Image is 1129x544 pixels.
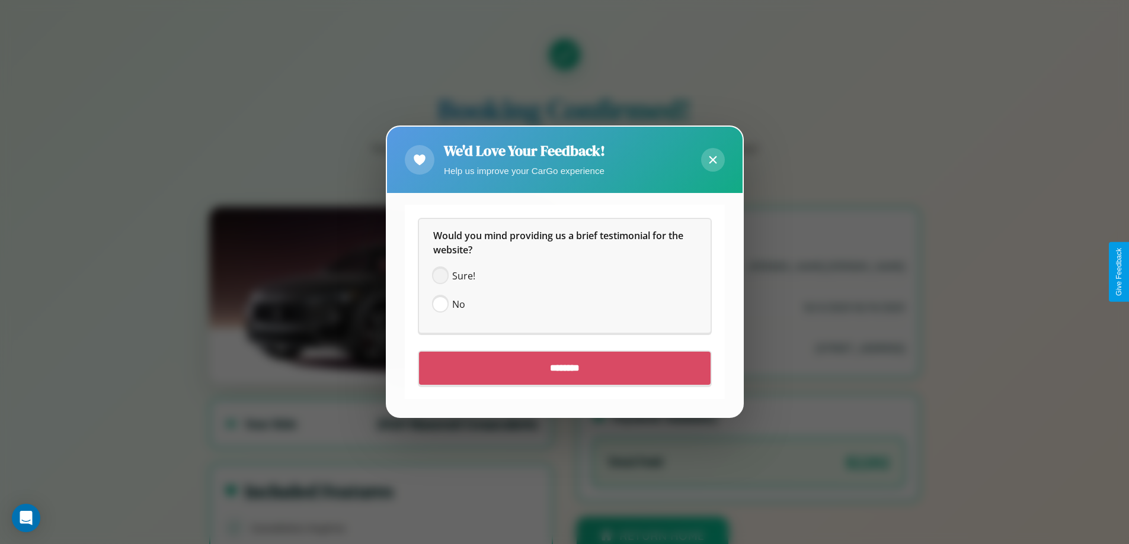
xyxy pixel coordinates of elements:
p: Help us improve your CarGo experience [444,163,605,179]
div: Open Intercom Messenger [12,504,40,532]
span: No [452,298,465,312]
div: Give Feedback [1115,248,1123,296]
h2: We'd Love Your Feedback! [444,141,605,160]
span: Sure! [452,269,475,284]
span: Would you mind providing us a brief testimonial for the website? [433,230,686,257]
